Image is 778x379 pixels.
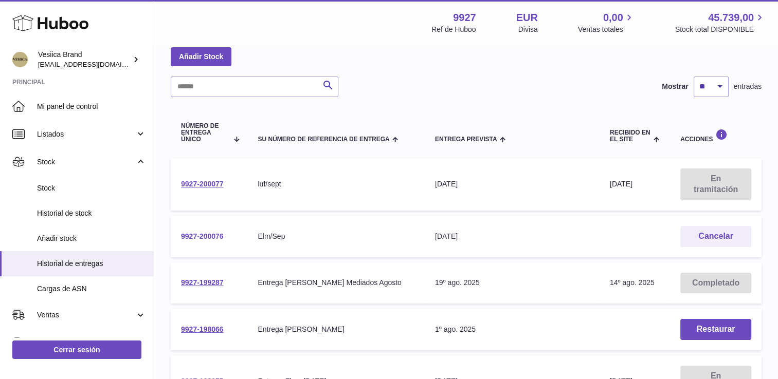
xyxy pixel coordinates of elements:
span: [EMAIL_ADDRESS][DOMAIN_NAME] [38,60,151,68]
a: Añadir Stock [171,47,231,66]
span: Listados [37,129,135,139]
div: Entrega [PERSON_NAME] Mediados Agosto [258,278,414,288]
span: Stock [37,183,146,193]
span: Historial de stock [37,209,146,218]
img: logistic@vesiica.com [12,52,28,67]
span: Ventas totales [578,25,635,34]
a: 9927-200077 [181,180,224,188]
span: 0,00 [603,11,623,25]
a: 0,00 Ventas totales [578,11,635,34]
div: Ref de Huboo [431,25,476,34]
a: 45.739,00 Stock total DISPONIBLE [675,11,766,34]
a: 9927-199287 [181,278,224,287]
div: Elm/Sep [258,232,414,241]
span: Número de entrega único [181,123,228,143]
span: Ventas [37,310,135,320]
div: 1º ago. 2025 [435,325,589,334]
div: 19º ago. 2025 [435,278,589,288]
div: Entrega [PERSON_NAME] [258,325,414,334]
strong: 9927 [453,11,476,25]
span: Su número de referencia de entrega [258,136,389,143]
span: Cargas de ASN [37,284,146,294]
div: [DATE] [435,179,589,189]
label: Mostrar [662,82,688,91]
a: 9927-198066 [181,325,224,333]
span: Añadir stock [37,234,146,243]
a: Cerrar sesión [12,340,141,359]
div: Vesiica Brand [38,50,131,69]
span: Mi panel de control [37,102,146,111]
span: 14º ago. 2025 [610,278,655,287]
div: Acciones [680,129,751,143]
a: 9927-200076 [181,232,224,240]
span: 45.739,00 [708,11,754,25]
button: Restaurar [680,319,751,340]
span: Historial de entregas [37,259,146,269]
span: [DATE] [610,180,632,188]
button: Cancelar [680,226,751,247]
div: [DATE] [435,232,589,241]
div: Divisa [518,25,538,34]
span: Stock total DISPONIBLE [675,25,766,34]
span: Stock [37,157,135,167]
span: Entrega prevista [435,136,497,143]
span: entradas [734,82,762,91]
strong: EUR [516,11,538,25]
div: luf/sept [258,179,414,189]
span: Recibido en el site [610,129,651,143]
